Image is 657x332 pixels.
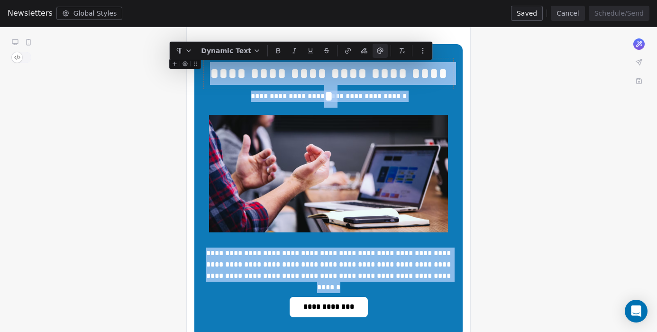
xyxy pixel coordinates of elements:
[551,6,584,21] button: Cancel
[56,7,123,20] button: Global Styles
[625,300,648,323] div: Open Intercom Messenger
[589,6,649,21] button: Schedule/Send
[197,44,265,58] button: Dynamic Text
[8,8,53,19] span: Newsletters
[511,6,543,21] button: Saved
